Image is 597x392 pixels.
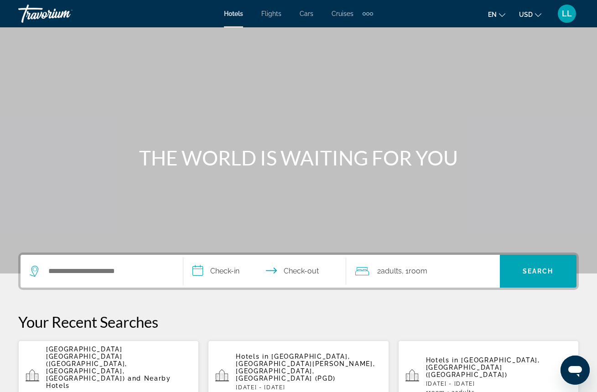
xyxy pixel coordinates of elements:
[332,10,353,17] a: Cruises
[523,268,554,275] span: Search
[236,384,381,391] p: [DATE] - [DATE]
[18,2,109,26] a: Travorium
[409,267,427,275] span: Room
[426,381,571,387] p: [DATE] - [DATE]
[555,4,579,23] button: User Menu
[381,267,402,275] span: Adults
[561,356,590,385] iframe: Botón para iniciar la ventana de mensajería
[426,356,540,378] span: [GEOGRAPHIC_DATA], [GEOGRAPHIC_DATA] ([GEOGRAPHIC_DATA])
[402,265,427,278] span: , 1
[46,375,171,389] span: and Nearby Hotels
[128,146,470,170] h1: THE WORLD IS WAITING FOR YOU
[236,353,375,382] span: [GEOGRAPHIC_DATA], [GEOGRAPHIC_DATA][PERSON_NAME], [GEOGRAPHIC_DATA], [GEOGRAPHIC_DATA] (PGD)
[377,265,402,278] span: 2
[236,353,269,360] span: Hotels in
[346,255,500,288] button: Travelers: 2 adults, 0 children
[21,255,576,288] div: Search widget
[519,8,541,21] button: Change currency
[488,11,497,18] span: en
[500,255,576,288] button: Search
[300,10,313,17] a: Cars
[488,8,505,21] button: Change language
[519,11,533,18] span: USD
[363,6,373,21] button: Extra navigation items
[224,10,243,17] a: Hotels
[46,346,127,382] span: [GEOGRAPHIC_DATA] [GEOGRAPHIC_DATA] ([GEOGRAPHIC_DATA], [GEOGRAPHIC_DATA], [GEOGRAPHIC_DATA])
[261,10,281,17] a: Flights
[18,313,579,331] p: Your Recent Searches
[562,9,572,18] span: LL
[183,255,346,288] button: Check in and out dates
[426,356,459,364] span: Hotels in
